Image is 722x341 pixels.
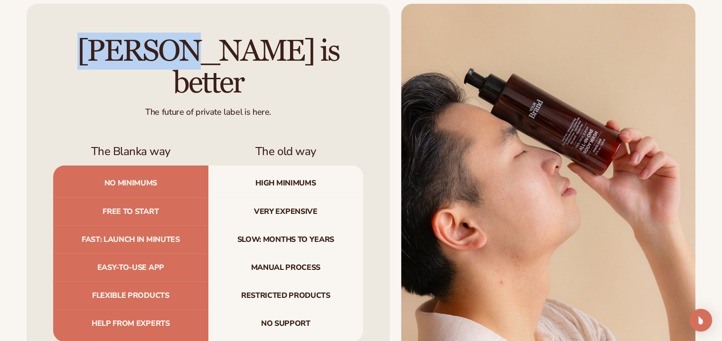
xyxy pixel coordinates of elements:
span: Very expensive [208,198,364,226]
h3: The old way [208,145,364,158]
div: Open Intercom Messenger [689,309,712,332]
span: Fast: launch in minutes [53,226,208,254]
span: Easy-to-use app [53,254,208,282]
span: High minimums [208,166,364,197]
span: Flexible products [53,282,208,310]
span: Restricted products [208,282,364,310]
div: The future of private label is here. [53,99,363,118]
h2: [PERSON_NAME] is better [53,36,363,99]
span: No minimums [53,166,208,197]
span: Slow: months to years [208,226,364,254]
span: Manual process [208,254,364,282]
h3: The Blanka way [53,145,208,158]
span: Free to start [53,198,208,226]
